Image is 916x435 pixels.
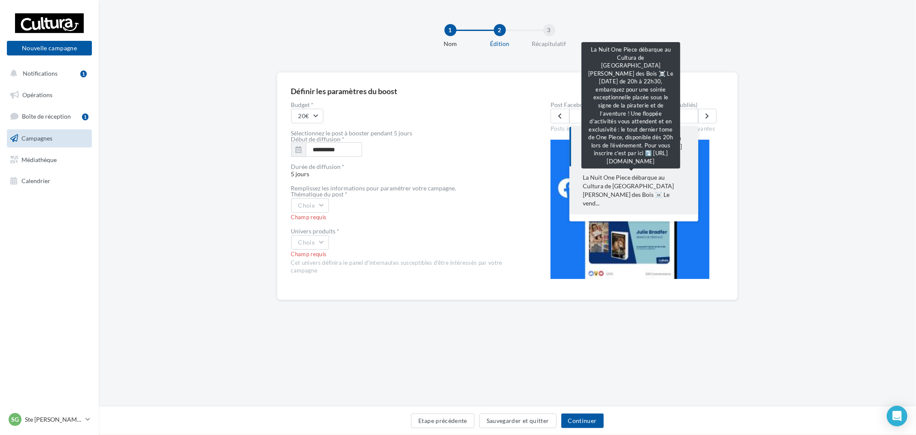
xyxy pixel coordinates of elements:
div: Récapitulatif [522,40,577,48]
button: Continuer [561,414,604,428]
button: Sauvegarder et quitter [479,414,557,428]
div: Open Intercom Messenger [887,406,907,426]
button: Notifications 1 [5,64,90,83]
button: Choix [291,235,329,250]
a: Médiathèque [5,151,94,169]
button: 20€ [291,109,323,123]
div: Univers produits * [291,228,523,234]
div: Édition [472,40,527,48]
div: Thématique du post * [291,191,523,197]
span: Calendrier [21,177,50,184]
span: Notifications [23,70,58,77]
div: Cet univers définira le panel d'internautes susceptibles d'être intéressés par votre campagne [291,259,523,275]
div: Champ requis [291,214,523,221]
a: Campagnes [5,129,94,147]
div: 3 [543,24,555,36]
button: Etape précédente [411,414,475,428]
span: Boîte de réception [22,113,71,120]
div: 1 [444,24,456,36]
button: Notre programme de fidélité fête son anniversaire 🎂 Du [DATE] au [DATE] 1 ... [569,127,698,166]
a: Calendrier [5,172,94,190]
div: Sélectionnez le post à booster pendant 5 jours [291,130,523,136]
div: Nom [423,40,478,48]
a: Opérations [5,86,94,104]
div: 1 [82,113,88,120]
div: Posts issus de la page configurée pour des campagnes payantes [551,123,724,133]
div: Remplissez les informations pour paramétrer votre campagne. [291,185,523,191]
label: Post Facebook à booster (parmi les 10 derniers publiés) [551,102,724,108]
span: Campagnes [21,135,52,142]
div: 1 [80,70,87,77]
button: La Nuit One Piece débarque au Cultura de [GEOGRAPHIC_DATA][PERSON_NAME] des Bois ☠️ Le vend... [569,166,698,214]
button: Nouvelle campagne [7,41,92,55]
div: Définir les paramètres du boost [291,87,398,95]
label: Budget * [291,102,523,108]
a: SG Ste [PERSON_NAME] des Bois [7,411,92,428]
button: Choix [291,198,329,213]
span: La Nuit One Piece débarque au Cultura de [GEOGRAPHIC_DATA][PERSON_NAME] des Bois ☠️ Le vend... [583,173,685,208]
div: Durée de diffusion * [291,164,523,170]
a: Boîte de réception1 [5,107,94,126]
span: Opérations [22,91,52,98]
span: 5 jours [291,164,523,178]
div: La Nuit One Piece débarque au Cultura de [GEOGRAPHIC_DATA][PERSON_NAME] des Bois ☠️ Le [DATE] de ... [581,42,680,168]
img: operation-preview [551,140,709,279]
span: Médiathèque [21,156,57,163]
label: Début de diffusion * [291,136,345,142]
span: SG [11,415,19,424]
div: Champ requis [291,251,523,258]
div: 2 [494,24,506,36]
p: Ste [PERSON_NAME] des Bois [25,415,82,424]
